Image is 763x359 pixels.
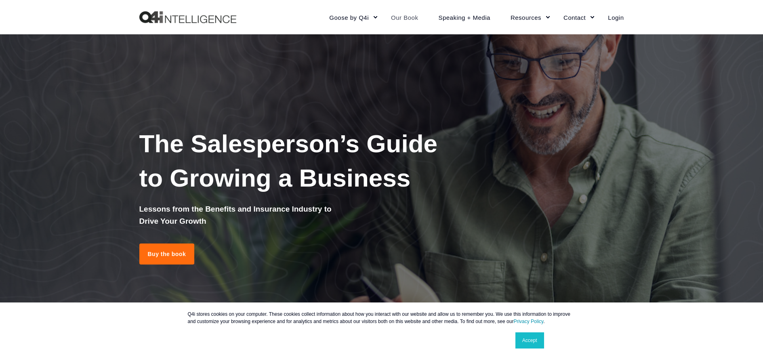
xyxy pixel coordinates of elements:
img: Q4intelligence, LLC logo [139,11,236,23]
a: Back to Home [139,11,236,23]
a: Privacy Policy [513,319,543,324]
p: Q4i stores cookies on your computer. These cookies collect information about how you interact wit... [188,311,576,325]
a: Accept [515,332,544,349]
a: Buy the book [139,244,195,265]
h5: Lessons from the Benefits and Insurance Industry to Drive Your Growth [139,203,341,227]
span: The Salesperson’s Guide to Growing a Business [139,130,438,192]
